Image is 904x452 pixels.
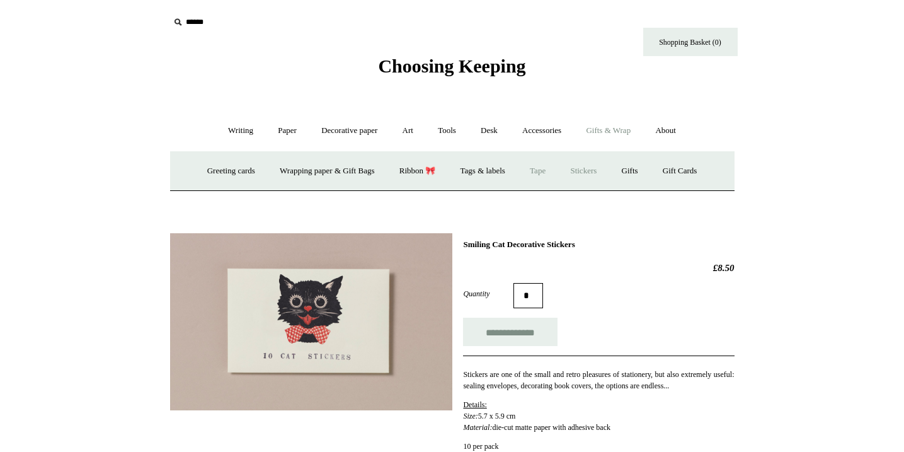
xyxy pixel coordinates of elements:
a: Tape [518,154,557,188]
a: Writing [217,114,265,148]
a: Tags & labels [449,154,517,188]
a: Greeting cards [196,154,266,188]
a: Decorative paper [310,114,389,148]
p: 10 per pack [463,441,734,452]
span: Details: [463,400,486,409]
a: Gift Cards [651,154,709,188]
a: Paper [266,114,308,148]
p: Stickers are one of the small and retro pleasures of stationery, but also extremely useful: seali... [463,369,734,391]
a: About [644,114,687,148]
a: Wrapping paper & Gift Bags [268,154,386,188]
h1: Smiling Cat Decorative Stickers [463,240,734,250]
a: Tools [426,114,467,148]
a: Ribbon 🎀 [388,154,447,188]
h2: £8.50 [463,262,734,274]
label: Quantity [463,288,513,299]
span: die-cut m [492,423,521,432]
a: Choosing Keeping [378,66,525,74]
p: 5.7 x 5.9 cm atte paper with adhesive back [463,399,734,433]
a: Desk [469,114,509,148]
a: Art [391,114,425,148]
img: Smiling Cat Decorative Stickers [170,233,452,410]
a: Gifts & Wrap [575,114,642,148]
a: Accessories [511,114,573,148]
span: Choosing Keeping [378,55,525,76]
em: Material: [463,423,492,432]
a: Shopping Basket (0) [643,28,738,56]
a: Gifts [610,154,649,188]
a: Stickers [559,154,608,188]
em: Size: [463,412,478,420]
